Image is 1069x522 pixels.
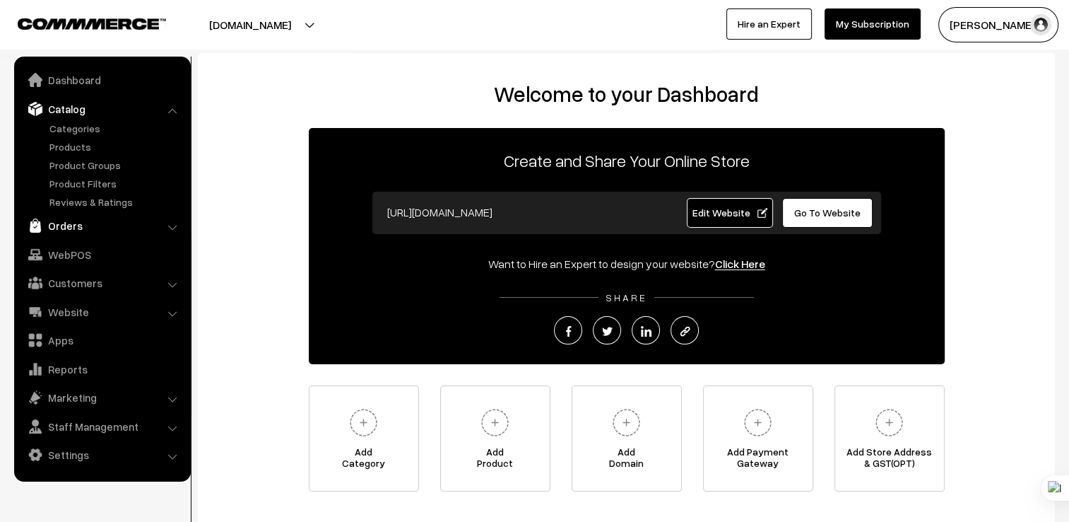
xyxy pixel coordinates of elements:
[18,18,166,29] img: COMMMERCE
[18,299,186,325] a: Website
[607,403,646,442] img: plus.svg
[309,385,419,492] a: AddCategory
[715,257,765,271] a: Click Here
[440,385,550,492] a: AddProduct
[309,148,945,173] p: Create and Share Your Online Store
[598,291,654,303] span: SHARE
[18,96,186,122] a: Catalog
[344,403,383,442] img: plus.svg
[476,403,514,442] img: plus.svg
[692,207,767,219] span: Edit Website
[309,446,418,475] span: Add Category
[834,385,945,492] a: Add Store Address& GST(OPT)
[703,385,813,492] a: Add PaymentGateway
[18,385,186,410] a: Marketing
[18,213,186,238] a: Orders
[738,403,777,442] img: plus.svg
[687,198,773,228] a: Edit Website
[160,7,341,42] button: [DOMAIN_NAME]
[18,270,186,296] a: Customers
[938,7,1058,42] button: [PERSON_NAME]…
[726,8,812,40] a: Hire an Expert
[572,385,682,492] a: AddDomain
[309,255,945,272] div: Want to Hire an Expert to design your website?
[46,195,186,209] a: Reviews & Ratings
[18,356,186,382] a: Reports
[18,414,186,439] a: Staff Management
[46,176,186,191] a: Product Filters
[46,121,186,136] a: Categories
[794,207,861,219] span: Go To Website
[870,403,909,442] img: plus.svg
[18,67,186,93] a: Dashboard
[46,158,186,173] a: Product Groups
[704,446,813,475] span: Add Payment Gateway
[46,139,186,154] a: Products
[18,242,186,267] a: WebPOS
[18,327,186,353] a: Apps
[782,198,873,228] a: Go To Website
[825,8,921,40] a: My Subscription
[835,446,944,475] span: Add Store Address & GST(OPT)
[1030,14,1051,35] img: user
[18,442,186,468] a: Settings
[18,14,141,31] a: COMMMERCE
[441,446,550,475] span: Add Product
[572,446,681,475] span: Add Domain
[212,81,1041,107] h2: Welcome to your Dashboard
